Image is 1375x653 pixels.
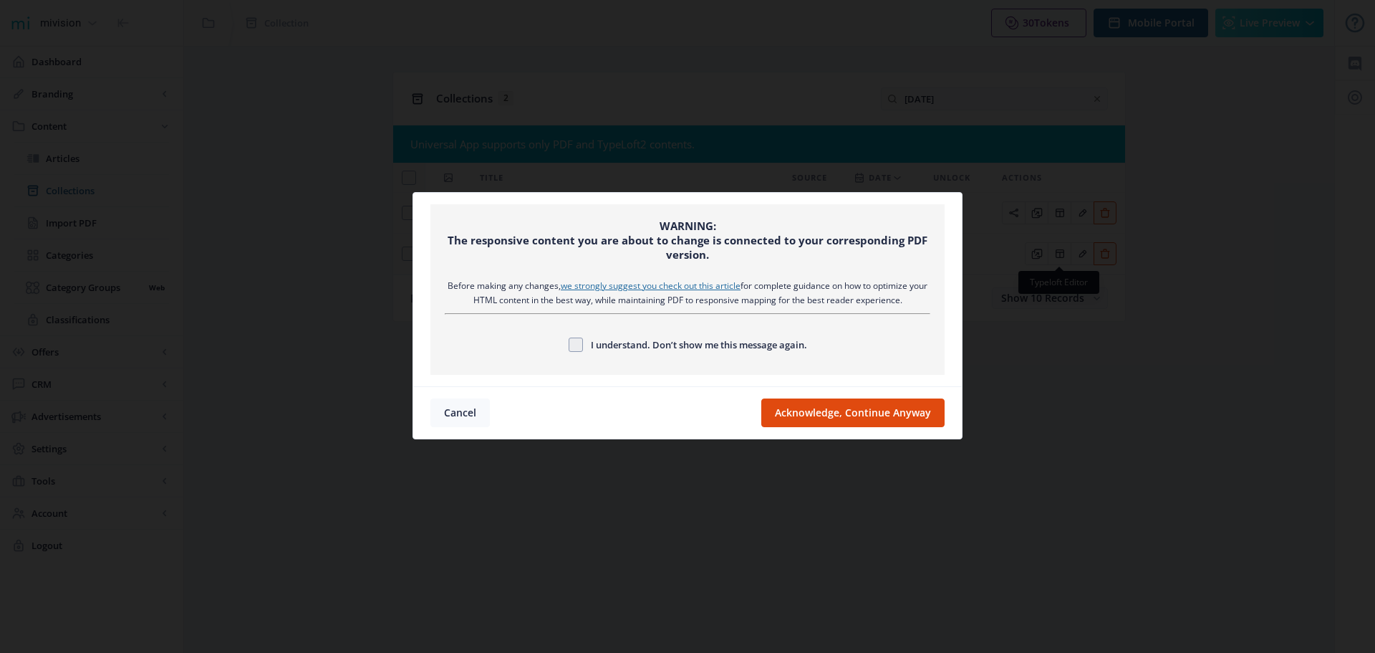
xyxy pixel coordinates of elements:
[761,399,945,427] button: Acknowledge, Continue Anyway
[583,336,807,353] span: I understand. Don’t show me this message again.
[445,279,930,308] div: Before making any changes, for complete guidance on how to optimize your HTML content in the best...
[445,219,930,262] div: WARNING: The responsive content you are about to change is connected to your corresponding PDF ve...
[561,280,740,292] a: we strongly suggest you check out this article
[430,399,490,427] button: Cancel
